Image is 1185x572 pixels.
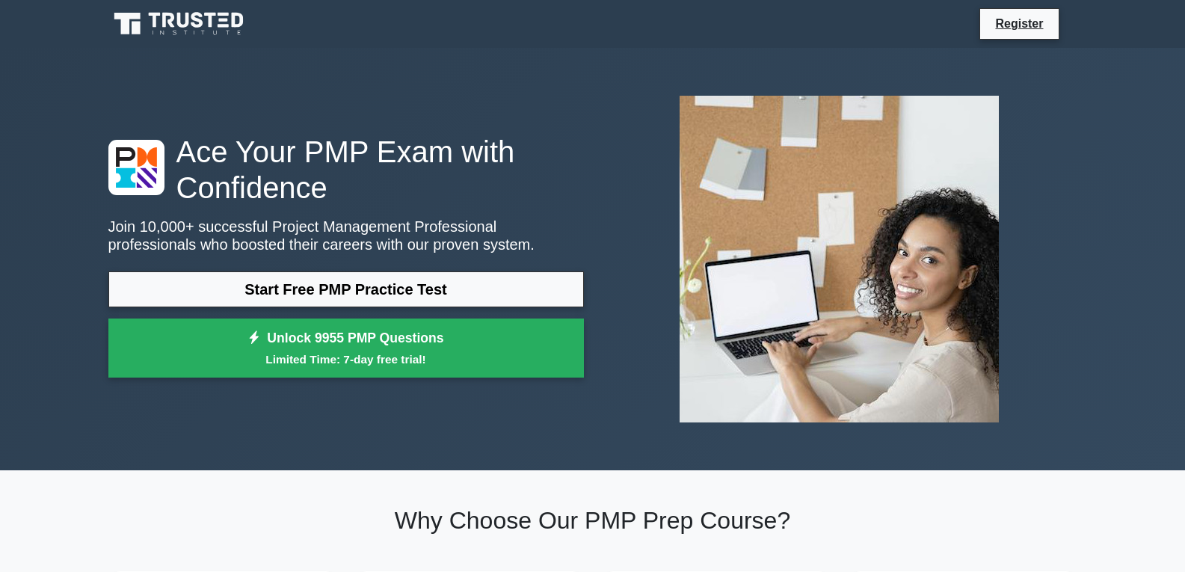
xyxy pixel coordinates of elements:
h1: Ace Your PMP Exam with Confidence [108,134,584,206]
a: Start Free PMP Practice Test [108,271,584,307]
small: Limited Time: 7-day free trial! [127,351,565,368]
h2: Why Choose Our PMP Prep Course? [108,506,1077,535]
a: Unlock 9955 PMP QuestionsLimited Time: 7-day free trial! [108,319,584,378]
p: Join 10,000+ successful Project Management Professional professionals who boosted their careers w... [108,218,584,253]
a: Register [986,14,1052,33]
